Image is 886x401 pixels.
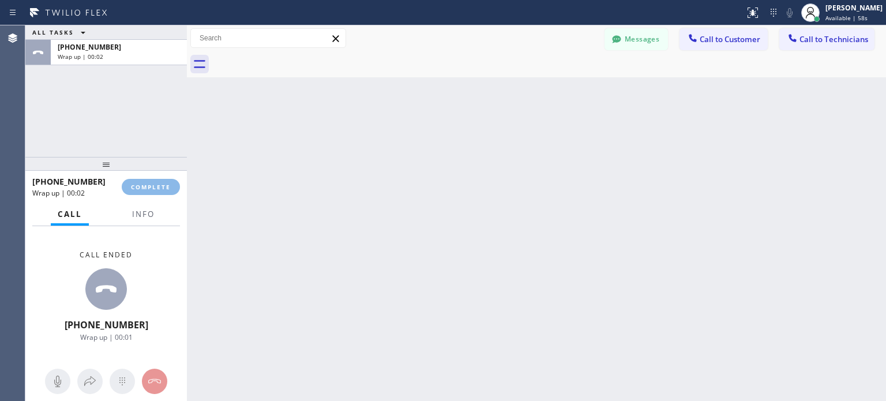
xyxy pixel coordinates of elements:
button: Messages [605,28,668,50]
span: Call ended [80,250,133,260]
button: ALL TASKS [25,25,97,39]
input: Search [191,29,346,47]
button: Call [51,203,89,226]
button: Hang up [142,369,167,394]
button: Mute [45,369,70,394]
span: Call [58,209,82,219]
button: COMPLETE [122,179,180,195]
span: Available | 58s [825,14,868,22]
span: Info [132,209,155,219]
span: Call to Customer [700,34,760,44]
span: Wrap up | 00:02 [32,188,85,198]
button: Open dialpad [110,369,135,394]
span: Wrap up | 00:01 [80,332,133,342]
button: Call to Customer [679,28,768,50]
span: ALL TASKS [32,28,74,36]
button: Mute [782,5,798,21]
div: [PERSON_NAME] [825,3,883,13]
span: Wrap up | 00:02 [58,53,103,61]
button: Open directory [77,369,103,394]
span: Call to Technicians [799,34,868,44]
span: [PHONE_NUMBER] [65,318,148,331]
span: [PHONE_NUMBER] [58,42,121,52]
span: [PHONE_NUMBER] [32,176,106,187]
span: COMPLETE [131,183,171,191]
button: Info [125,203,162,226]
button: Call to Technicians [779,28,874,50]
